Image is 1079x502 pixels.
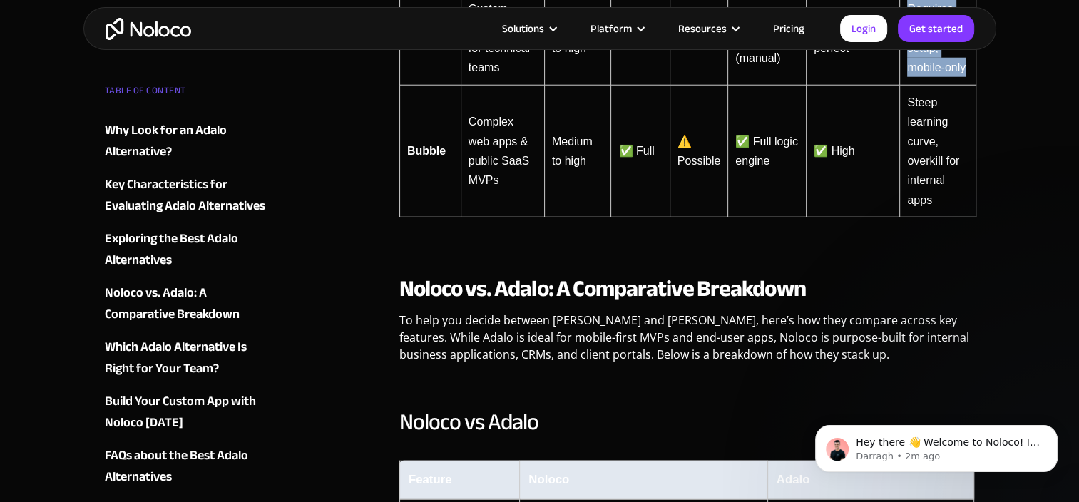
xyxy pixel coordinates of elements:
[461,85,544,217] td: Complex web apps & public SaaS MVPs
[544,85,611,217] td: Medium to high
[399,312,975,374] p: To help you decide between [PERSON_NAME] and [PERSON_NAME], here’s how they compare across key fe...
[105,337,277,379] a: Which Adalo Alternative Is Right for Your Team?
[105,445,277,488] a: FAQs about the Best Adalo Alternatives
[502,19,544,38] div: Solutions
[484,19,573,38] div: Solutions
[106,18,191,40] a: home
[105,120,277,163] a: Why Look for an Adalo Alternative?
[678,19,727,38] div: Resources
[777,473,810,486] strong: Adalo
[409,473,452,486] strong: Feature
[105,174,277,217] a: Key Characteristics for Evaluating Adalo Alternatives
[573,19,660,38] div: Platform
[728,85,807,217] td: ✅ Full logic engine
[407,145,446,157] strong: Bubble
[898,15,974,42] a: Get started
[794,395,1079,495] iframe: Intercom notifications message
[105,391,277,434] a: Build Your Custom App with Noloco [DATE]
[900,85,976,217] td: Steep learning curve, overkill for internal apps
[590,19,632,38] div: Platform
[399,408,975,436] h2: Noloco vs Adalo
[105,80,277,108] div: TABLE OF CONTENT
[105,282,277,325] a: Noloco vs. Adalo: A Comparative Breakdown
[611,85,670,217] td: ✅ Full
[105,228,277,271] a: Exploring the Best Adalo Alternatives
[755,19,822,38] a: Pricing
[399,267,806,310] strong: Noloco vs. Adalo: A Comparative Breakdown
[670,85,727,217] td: ⚠️ Possible
[528,473,569,486] strong: Noloco
[660,19,755,38] div: Resources
[840,15,887,42] a: Login
[807,85,900,217] td: ✅ High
